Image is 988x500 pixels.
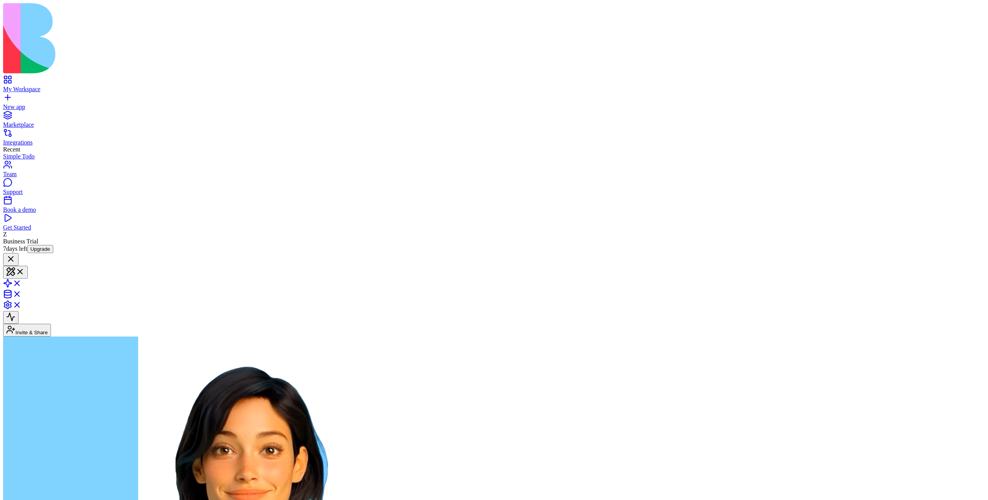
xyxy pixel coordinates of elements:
[3,146,20,153] span: Recent
[3,189,985,196] div: Support
[3,199,985,213] a: Book a demo
[3,114,985,128] a: Marketplace
[3,104,985,111] div: New app
[3,217,985,231] a: Get Started
[3,324,51,337] button: Invite & Share
[3,97,985,111] a: New app
[3,139,985,146] div: Integrations
[3,86,985,93] div: My Workspace
[3,231,7,238] span: Z
[3,132,985,146] a: Integrations
[27,245,53,253] button: Upgrade
[3,171,985,178] div: Team
[3,182,985,196] a: Support
[27,245,53,252] a: Upgrade
[3,3,313,73] img: logo
[3,121,985,128] div: Marketplace
[3,245,27,252] span: 7 days left
[3,164,985,178] a: Team
[3,206,985,213] div: Book a demo
[3,238,38,252] span: Business Trial
[3,79,985,93] a: My Workspace
[3,153,985,160] a: Simple Todo
[3,224,985,231] div: Get Started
